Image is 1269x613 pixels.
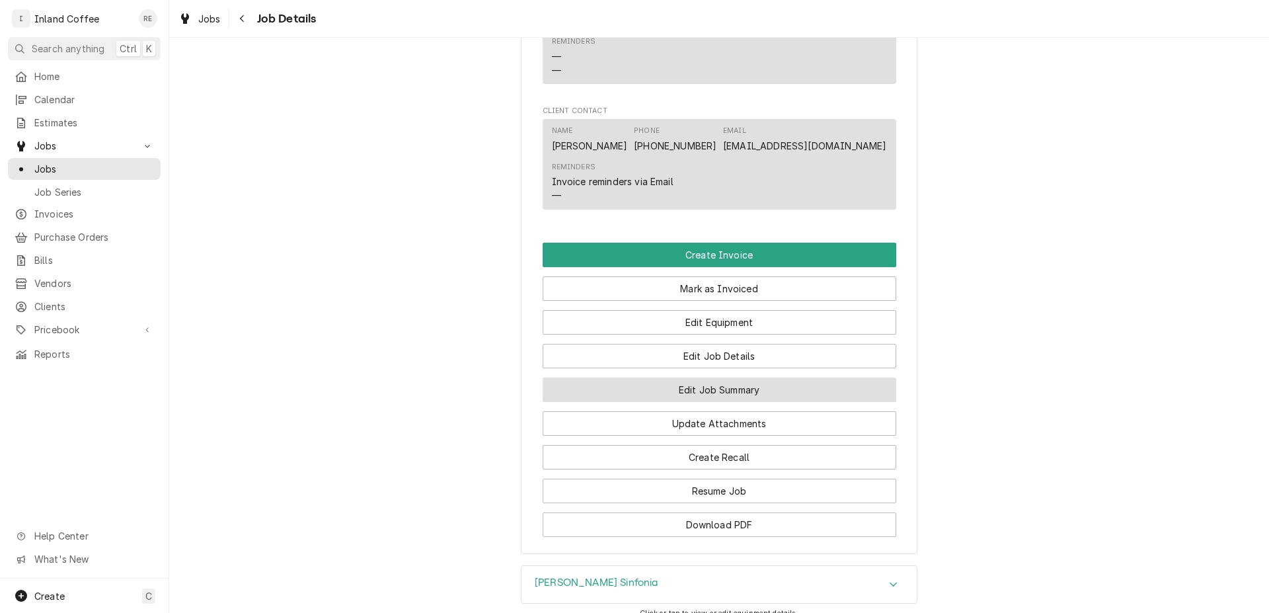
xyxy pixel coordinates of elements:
[8,548,161,570] a: Go to What's New
[34,276,154,290] span: Vendors
[139,9,157,28] div: RE
[543,512,896,537] button: Download PDF
[34,347,154,361] span: Reports
[543,402,896,436] div: Button Group Row
[552,63,561,77] div: —
[173,8,226,30] a: Jobs
[34,230,154,244] span: Purchase Orders
[34,12,99,26] div: Inland Coffee
[543,378,896,402] button: Edit Job Summary
[543,243,896,267] button: Create Invoice
[543,479,896,503] button: Resume Job
[543,436,896,470] div: Button Group Row
[34,69,154,83] span: Home
[8,525,161,547] a: Go to Help Center
[535,577,658,589] h3: [PERSON_NAME] Sinfonia
[543,445,896,470] button: Create Recall
[8,226,161,248] a: Purchase Orders
[8,65,161,87] a: Home
[552,36,596,77] div: Reminders
[552,162,596,173] div: Reminders
[8,135,161,157] a: Go to Jobs
[8,272,161,294] a: Vendors
[543,119,896,210] div: Contact
[543,119,896,216] div: Client Contact List
[634,126,716,152] div: Phone
[543,243,896,267] div: Button Group Row
[8,343,161,365] a: Reports
[8,203,161,225] a: Invoices
[552,50,561,63] div: —
[34,323,134,337] span: Pricebook
[34,253,154,267] span: Bills
[543,344,896,368] button: Edit Job Details
[34,300,154,313] span: Clients
[521,566,917,603] div: Accordion Header
[543,276,896,301] button: Mark as Invoiced
[543,335,896,368] div: Button Group Row
[543,411,896,436] button: Update Attachments
[543,106,896,116] span: Client Contact
[34,207,154,221] span: Invoices
[253,10,317,28] span: Job Details
[723,126,746,136] div: Email
[34,529,153,543] span: Help Center
[198,12,221,26] span: Jobs
[552,126,573,136] div: Name
[552,139,628,153] div: [PERSON_NAME]
[634,126,660,136] div: Phone
[543,368,896,402] div: Button Group Row
[8,112,161,134] a: Estimates
[8,158,161,180] a: Jobs
[34,591,65,602] span: Create
[552,188,561,202] div: —
[146,42,152,56] span: K
[552,36,596,47] div: Reminders
[543,503,896,537] div: Button Group Row
[543,106,896,215] div: Client Contact
[521,565,917,604] div: Franke Sinfonia
[8,249,161,271] a: Bills
[552,175,673,188] div: Invoice reminders via Email
[8,181,161,203] a: Job Series
[12,9,30,28] div: I
[8,296,161,317] a: Clients
[32,42,104,56] span: Search anything
[543,470,896,503] div: Button Group Row
[8,89,161,110] a: Calendar
[723,126,886,152] div: Email
[120,42,137,56] span: Ctrl
[232,8,253,29] button: Navigate back
[543,243,896,537] div: Button Group
[634,140,716,151] a: [PHONE_NUMBER]
[34,552,153,566] span: What's New
[34,139,134,153] span: Jobs
[723,140,886,151] a: [EMAIL_ADDRESS][DOMAIN_NAME]
[552,126,628,152] div: Name
[552,162,673,202] div: Reminders
[34,185,154,199] span: Job Series
[8,319,161,341] a: Go to Pricebook
[543,301,896,335] div: Button Group Row
[8,37,161,60] button: Search anythingCtrlK
[521,566,917,603] button: Accordion Details Expand Trigger
[34,93,154,106] span: Calendar
[145,589,152,603] span: C
[543,310,896,335] button: Edit Equipment
[34,116,154,130] span: Estimates
[139,9,157,28] div: Ruth Easley's Avatar
[34,162,154,176] span: Jobs
[543,267,896,301] div: Button Group Row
